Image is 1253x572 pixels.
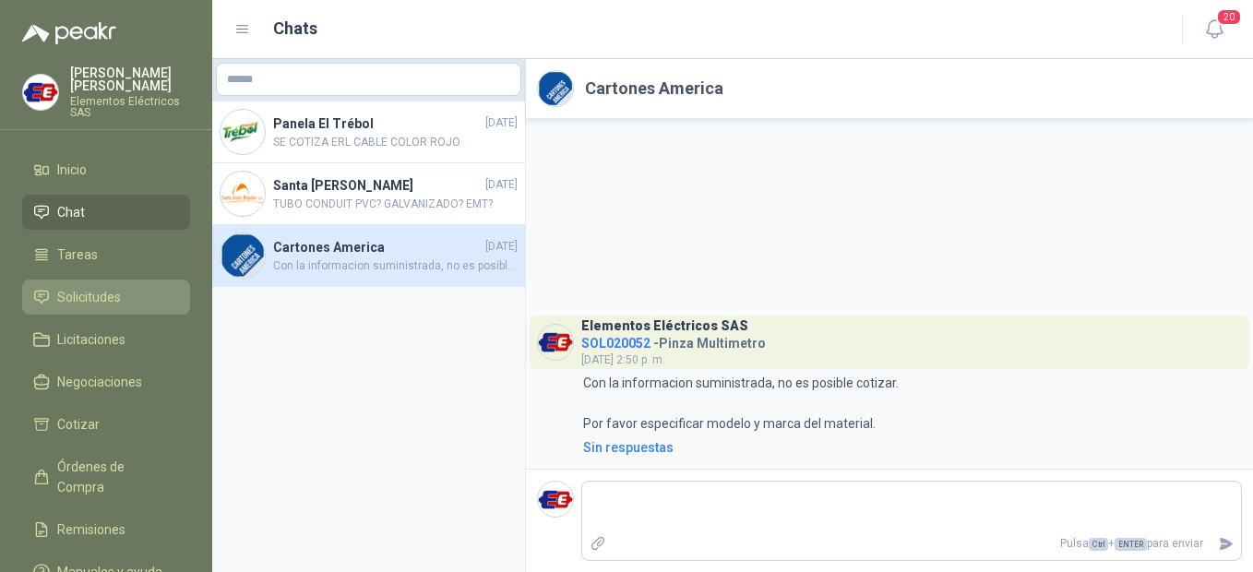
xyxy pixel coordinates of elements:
[1089,538,1108,551] span: Ctrl
[22,322,190,357] a: Licitaciones
[57,202,85,222] span: Chat
[221,233,265,278] img: Company Logo
[273,257,518,275] span: Con la informacion suministrada, no es posible cotizar. Por favor especificar modelo y marca del ...
[581,336,650,351] span: SOL020052
[1115,538,1147,551] span: ENTER
[22,512,190,547] a: Remisiones
[57,372,142,392] span: Negociaciones
[212,225,525,287] a: Company LogoCartones America[DATE]Con la informacion suministrada, no es posible cotizar. Por fav...
[70,96,190,118] p: Elementos Eléctricos SAS
[585,76,723,101] h2: Cartones America
[22,364,190,399] a: Negociaciones
[212,101,525,163] a: Company LogoPanela El Trébol[DATE]SE COTIZA ERL CABLE COLOR ROJO
[273,134,518,151] span: SE COTIZA ERL CABLE COLOR ROJO
[22,407,190,442] a: Cotizar
[57,287,121,307] span: Solicitudes
[583,437,674,458] div: Sin respuestas
[485,114,518,132] span: [DATE]
[273,196,518,213] span: TUBO CONDUIT PVC? GALVANIZADO? EMT?
[22,152,190,187] a: Inicio
[1198,13,1231,46] button: 20
[1211,528,1241,560] button: Enviar
[221,110,265,154] img: Company Logo
[538,325,573,360] img: Company Logo
[57,414,100,435] span: Cotizar
[273,16,317,42] h1: Chats
[538,482,573,517] img: Company Logo
[581,353,665,366] span: [DATE] 2:50 p. m.
[221,172,265,216] img: Company Logo
[22,280,190,315] a: Solicitudes
[581,321,748,331] h3: Elementos Eléctricos SAS
[212,163,525,225] a: Company LogoSanta [PERSON_NAME][DATE]TUBO CONDUIT PVC? GALVANIZADO? EMT?
[70,66,190,92] p: [PERSON_NAME] [PERSON_NAME]
[582,528,614,560] label: Adjuntar archivos
[57,457,173,497] span: Órdenes de Compra
[22,237,190,272] a: Tareas
[22,195,190,230] a: Chat
[22,22,116,44] img: Logo peakr
[581,331,766,349] h4: - Pinza Multimetro
[57,329,125,350] span: Licitaciones
[485,238,518,256] span: [DATE]
[273,175,482,196] h4: Santa [PERSON_NAME]
[57,519,125,540] span: Remisiones
[57,244,98,265] span: Tareas
[583,373,899,434] p: Con la informacion suministrada, no es posible cotizar. Por favor especificar modelo y marca del ...
[614,528,1211,560] p: Pulsa + para enviar
[23,75,58,110] img: Company Logo
[579,437,1242,458] a: Sin respuestas
[57,160,87,180] span: Inicio
[22,449,190,505] a: Órdenes de Compra
[485,176,518,194] span: [DATE]
[273,113,482,134] h4: Panela El Trébol
[538,71,573,106] img: Company Logo
[1216,8,1242,26] span: 20
[273,237,482,257] h4: Cartones America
